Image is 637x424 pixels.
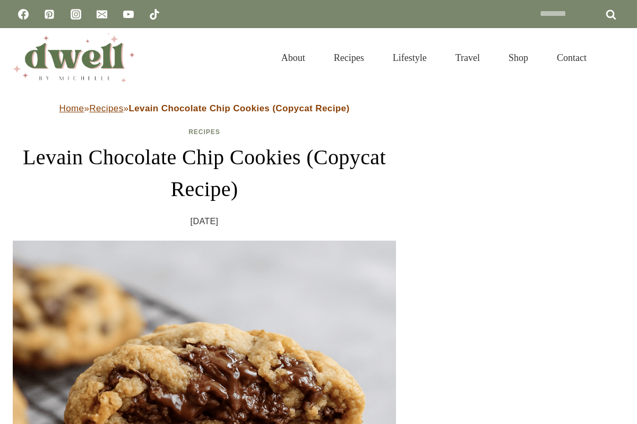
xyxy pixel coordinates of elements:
a: Instagram [65,4,87,25]
button: View Search Form [606,49,624,67]
span: » » [59,103,350,113]
a: YouTube [118,4,139,25]
a: Contact [543,39,601,76]
a: Travel [441,39,494,76]
a: Recipes [188,128,220,136]
a: Email [91,4,113,25]
a: Facebook [13,4,34,25]
a: Pinterest [39,4,60,25]
a: TikTok [144,4,165,25]
a: Home [59,103,84,113]
a: Recipes [89,103,123,113]
a: Shop [494,39,543,76]
a: Recipes [320,39,378,76]
a: About [267,39,320,76]
time: [DATE] [191,214,219,229]
strong: Levain Chocolate Chip Cookies (Copycat Recipe) [128,103,349,113]
nav: Primary Navigation [267,39,601,76]
img: DWELL by michelle [13,33,135,82]
a: Lifestyle [378,39,441,76]
h1: Levain Chocolate Chip Cookies (Copycat Recipe) [13,142,396,205]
